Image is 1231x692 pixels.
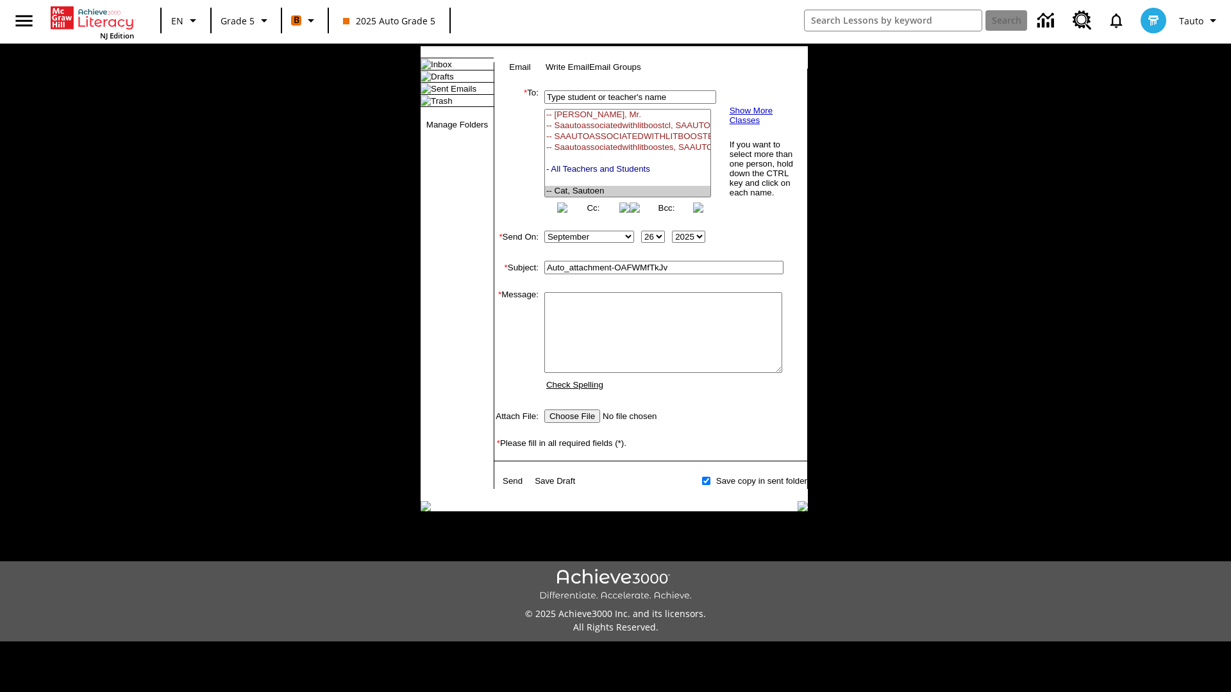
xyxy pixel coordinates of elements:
[343,14,435,28] span: 2025 Auto Grade 5
[171,14,183,28] span: EN
[494,438,807,448] td: Please fill in all required fields (*).
[712,474,807,488] td: Save copy in sent folder
[587,203,599,213] a: Cc:
[100,31,134,40] span: NJ Edition
[215,9,277,32] button: Grade: Grade 5, Select a grade
[1174,9,1226,32] button: Profile/Settings
[545,142,710,153] option: -- Saautoassociatedwithlitboostes, SAAUTOASSOCIATEDWITHLITBOOSTES
[494,472,496,474] img: spacer.gif
[1141,8,1166,33] img: avatar image
[294,12,299,28] span: B
[535,476,575,486] a: Save Draft
[1179,14,1203,28] span: Tauto
[494,394,507,407] img: spacer.gif
[494,488,496,489] img: spacer.gif
[421,501,431,511] img: table_footer_left.gif
[1065,3,1100,38] a: Resource Center, Will open in new tab
[545,164,710,175] option: - All Teachers and Students
[494,448,507,461] img: spacer.gif
[1030,3,1065,38] a: Data Center
[494,489,808,490] img: black_spacer.gif
[494,461,504,471] img: spacer.gif
[426,120,488,129] a: Manage Folders
[494,471,496,472] img: spacer.gif
[539,149,542,155] img: spacer.gif
[503,476,523,486] a: Send
[619,202,630,213] img: button_right.png
[539,569,692,602] img: Achieve3000 Differentiate Accelerate Achieve
[421,83,431,94] img: folder_icon.gif
[539,416,539,416] img: spacer.gif
[494,425,507,438] img: spacer.gif
[798,501,808,511] img: table_footer_right.gif
[494,290,539,394] td: Message:
[431,60,452,69] a: Inbox
[494,479,497,482] img: spacer.gif
[165,9,206,32] button: Language: EN, Select a language
[557,202,567,213] img: button_left.png
[494,228,539,245] td: Send On:
[545,186,710,197] option: -- Cat, Sautoen
[431,72,454,81] a: Drafts
[805,10,982,31] input: search field
[431,96,453,106] a: Trash
[494,277,507,290] img: spacer.gif
[546,62,589,72] a: Write Email
[1133,4,1174,37] button: Select a new avatar
[730,106,773,125] a: Show More Classes
[421,59,431,69] img: folder_icon.gif
[221,14,255,28] span: Grade 5
[729,139,797,198] td: If you want to select more than one person, hold down the CTRL key and click on each name.
[286,9,324,32] button: Boost Class color is orange. Change class color
[494,258,539,277] td: Subject:
[421,71,431,81] img: folder_icon.gif
[494,245,507,258] img: spacer.gif
[1100,4,1133,37] a: Notifications
[5,2,43,40] button: Open side menu
[545,110,710,120] option: -- [PERSON_NAME], Mr.
[589,62,641,72] a: Email Groups
[494,88,539,215] td: To:
[545,120,710,131] option: -- Saautoassociatedwithlitboostcl, SAAUTOASSOCIATEDWITHLITBOOSTCLASSES
[693,202,703,213] img: button_right.png
[658,203,675,213] a: Bcc:
[539,267,539,268] img: spacer.gif
[545,131,710,142] option: -- SAAUTOASSOCIATEDWITHLITBOOSTEN, SAAUTOASSOCIATEDWITHLITBOOSTEN
[421,95,431,106] img: folder_icon.gif
[494,407,539,425] td: Attach File:
[630,202,640,213] img: button_left.png
[494,215,507,228] img: spacer.gif
[509,62,530,72] a: Email
[494,461,495,461] img: spacer.gif
[431,84,476,94] a: Sent Emails
[546,380,603,390] a: Check Spelling
[51,4,134,40] div: Home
